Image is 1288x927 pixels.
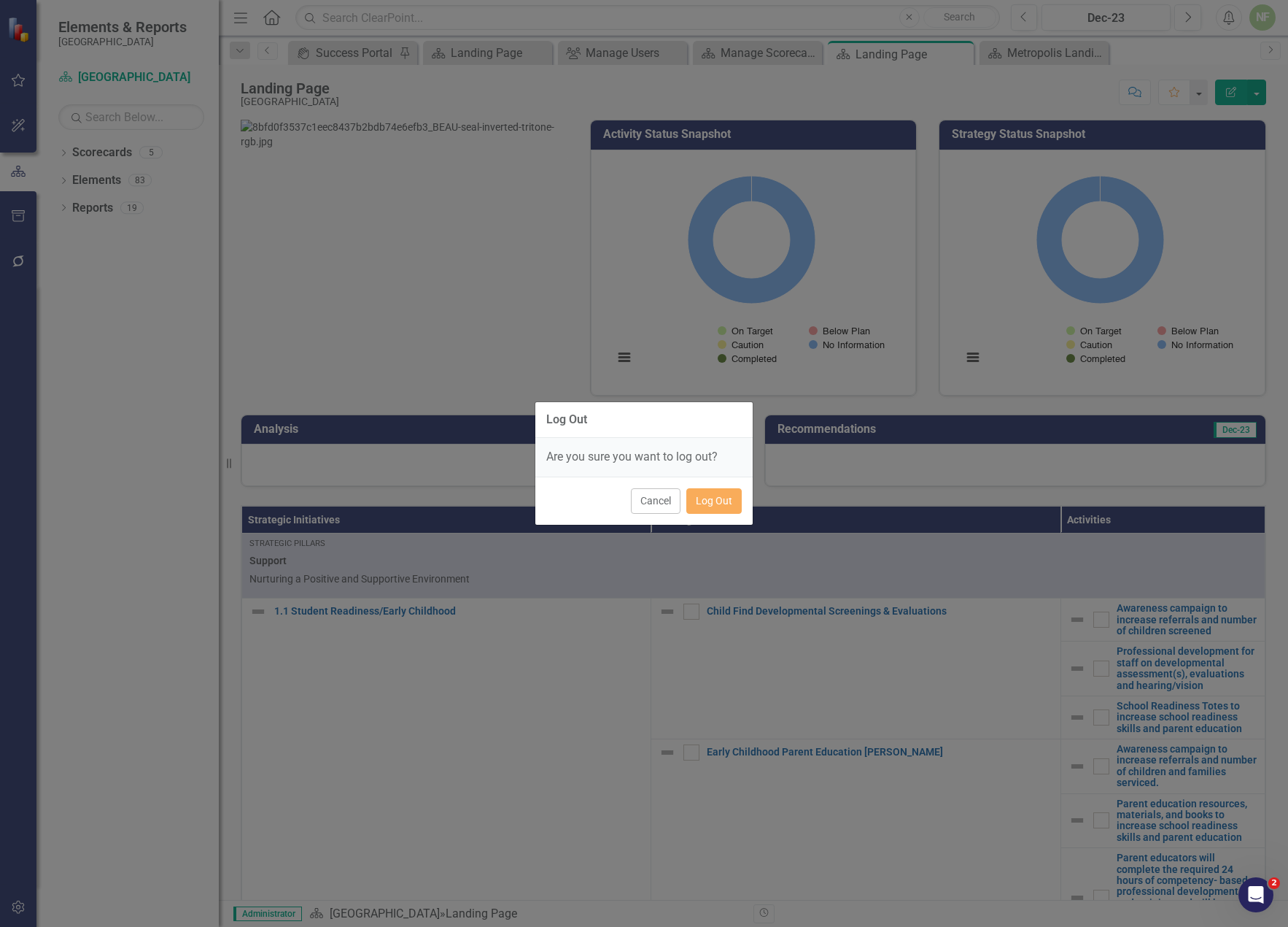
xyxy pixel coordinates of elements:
button: Log Out [686,488,742,514]
button: Cancel [631,488,680,514]
div: Log Out [546,413,587,426]
span: Are you sure you want to log out? [546,450,718,463]
span: 2 [1268,877,1280,889]
iframe: Intercom live chat [1238,877,1273,912]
